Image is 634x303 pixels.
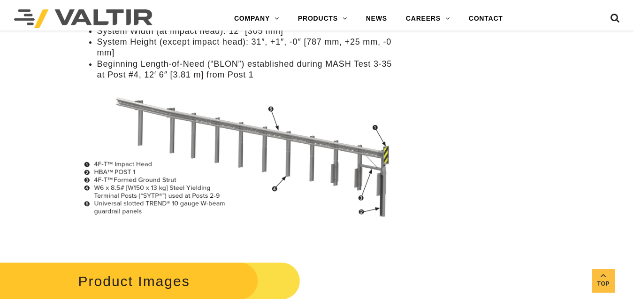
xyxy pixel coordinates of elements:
li: System Height (except impact head): 31″, +1″, -0″ [787 mm, +25 mm, -0 mm] [97,37,397,59]
a: CAREERS [397,9,459,28]
img: Valtir [14,9,153,28]
a: PRODUCTS [289,9,357,28]
a: NEWS [357,9,397,28]
a: CONTACT [459,9,512,28]
a: Top [592,269,615,293]
li: System Width (at impact head): 12″ [305 mm] [97,26,397,37]
a: COMPANY [225,9,289,28]
li: Beginning Length-of-Need (“BLON”) established during MASH Test 3-35 at Post #4, 12′ 6″ [3.81 m] f... [97,59,397,81]
span: Top [592,279,615,289]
